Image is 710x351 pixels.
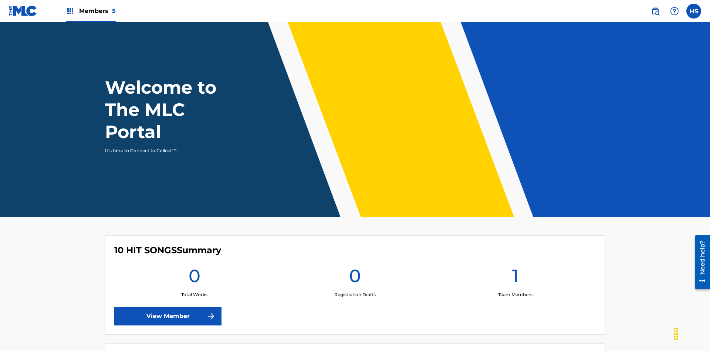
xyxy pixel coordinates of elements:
h1: 0 [189,265,200,291]
a: View Member [114,307,222,325]
h1: 1 [512,265,519,291]
p: Team Members [498,291,532,298]
h1: 0 [349,265,361,291]
img: search [651,7,660,16]
div: User Menu [686,4,701,19]
img: MLC Logo [9,6,37,16]
div: Help [667,4,682,19]
h1: Welcome to The MLC Portal [105,76,243,143]
span: 5 [112,7,116,14]
iframe: Resource Center [689,232,710,293]
h4: 10 HIT SONGS [114,245,221,256]
p: It's time to Connect to Collect™! [105,147,233,154]
p: Total Works [181,291,207,298]
img: help [670,7,679,16]
a: Public Search [648,4,663,19]
img: Top Rightsholders [66,7,75,16]
div: Drag [670,323,682,345]
img: f7272a7cc735f4ea7f67.svg [207,312,216,321]
iframe: Chat Widget [673,315,710,351]
p: Registration Drafts [334,291,376,298]
span: Members [79,7,116,15]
